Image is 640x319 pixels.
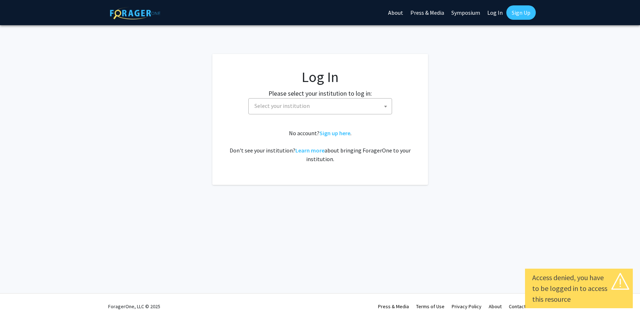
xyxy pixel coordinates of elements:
iframe: Chat [609,287,635,314]
span: Select your institution [252,99,392,113]
a: Contact Us [509,303,532,310]
div: ForagerOne, LLC © 2025 [108,294,160,319]
div: Access denied, you have to be logged in to access this resource [532,272,626,305]
a: Terms of Use [416,303,445,310]
a: Sign Up [506,5,536,20]
img: ForagerOne Logo [110,7,160,19]
a: About [489,303,502,310]
span: Select your institution [248,98,392,114]
div: No account? . Don't see your institution? about bringing ForagerOne to your institution. [227,129,414,163]
a: Privacy Policy [452,303,482,310]
a: Sign up here [319,129,350,137]
span: Select your institution [254,102,310,109]
a: Learn more about bringing ForagerOne to your institution [295,147,324,154]
h1: Log In [227,68,414,86]
label: Please select your institution to log in: [268,88,372,98]
a: Press & Media [378,303,409,310]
